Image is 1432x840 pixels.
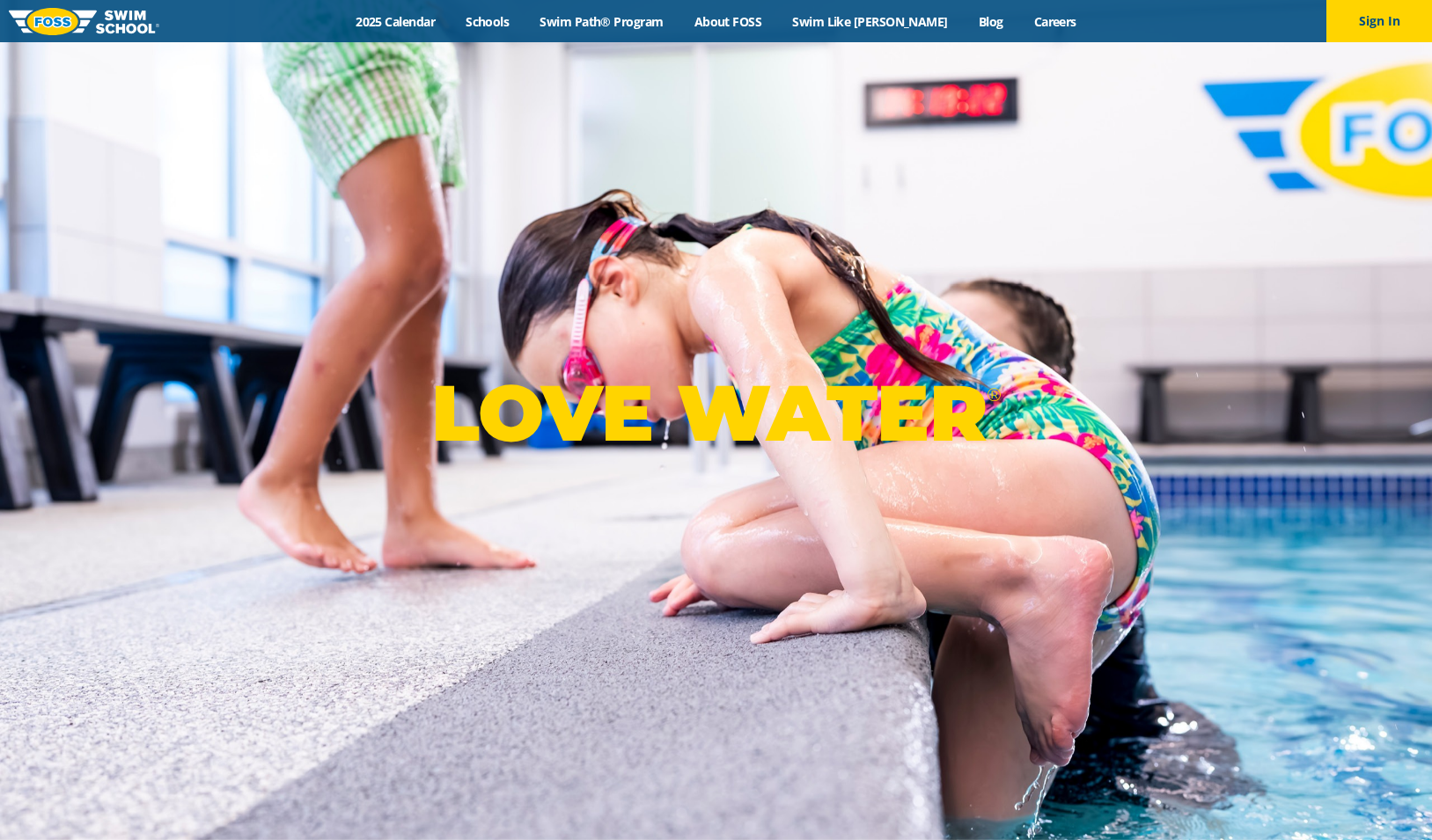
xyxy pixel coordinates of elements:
[963,13,1018,30] a: Blog
[431,366,1001,460] p: LOVE WATER
[341,13,451,30] a: 2025 Calendar
[777,13,964,30] a: Swim Like [PERSON_NAME]
[525,13,679,30] a: Swim Path® Program
[987,383,1001,405] sup: ®
[451,13,525,30] a: Schools
[1018,13,1091,30] a: Careers
[9,8,159,35] img: FOSS Swim School Logo
[679,13,777,30] a: About FOSS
